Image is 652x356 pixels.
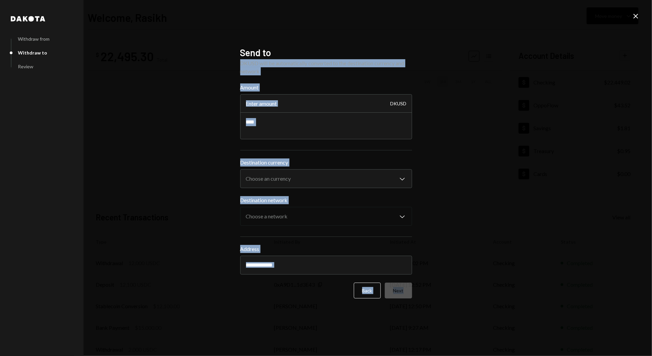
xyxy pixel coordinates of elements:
[240,207,412,226] button: Destination network
[240,59,412,75] div: DKUSD will be automatically converted to the destination currency and network
[18,64,33,69] div: Review
[240,94,412,113] input: Enter amount
[240,46,412,59] h2: Send to
[354,283,381,298] button: Back
[240,245,412,253] label: Address
[240,196,412,204] label: Destination network
[240,169,412,188] button: Destination currency
[18,36,50,42] div: Withdraw from
[18,50,47,56] div: Withdraw to
[391,94,407,113] div: DKUSD
[240,83,412,92] label: Amount
[240,158,412,167] label: Destination currency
